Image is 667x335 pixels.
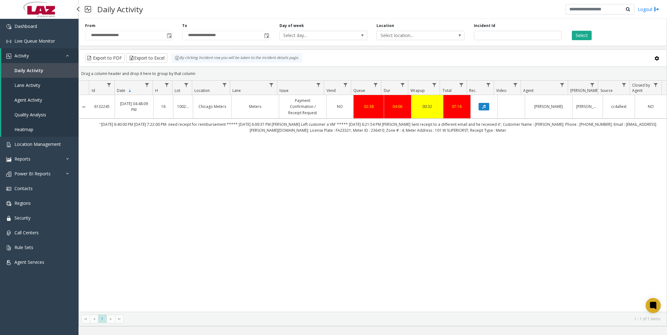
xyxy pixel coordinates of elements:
a: Dur Filter Menu [398,81,407,89]
label: Location [377,23,394,29]
a: Heatmap [1,122,79,137]
div: Drag a column header and drop it here to group by that column [79,68,667,79]
span: Toggle popup [165,31,172,40]
a: Video Filter Menu [511,81,519,89]
span: H [155,88,158,93]
span: Security [14,215,30,221]
img: 'icon' [6,186,11,191]
span: Closed by Agent [632,82,650,93]
a: Parker Filter Menu [588,81,597,89]
img: 'icon' [6,39,11,44]
a: cc4allext [607,104,631,109]
span: Lane Activity [14,82,40,88]
a: Agent Activity [1,93,79,107]
span: Lot [175,88,180,93]
span: Total [442,88,452,93]
a: [PERSON_NAME] [529,104,568,109]
a: H Filter Menu [162,81,171,89]
label: Incident Id [474,23,495,29]
div: By clicking Incident row you will be taken to the incident details page. [171,53,302,63]
span: Contacts [14,185,33,191]
span: Agent Services [14,259,44,265]
a: Closed by Agent Filter Menu [652,81,660,89]
h3: Daily Activity [94,2,146,17]
div: Data table [79,81,667,312]
span: Quality Analysis [14,112,46,118]
kendo-pager-info: 1 - 1 of 1 items [127,316,660,322]
img: 'icon' [6,245,11,250]
img: 'icon' [6,201,11,206]
span: Vend [327,88,336,93]
a: 04:06 [388,104,407,109]
span: Dur [384,88,390,93]
span: NO [648,104,654,109]
span: Agent [523,88,534,93]
span: Toggle popup [263,31,270,40]
span: [PERSON_NAME] [570,88,599,93]
a: Collapse Details [79,104,89,109]
img: 'icon' [6,172,11,177]
span: Regions [14,200,31,206]
img: 'icon' [6,142,11,147]
span: Power BI Reports [14,171,51,177]
img: 'icon' [6,157,11,162]
span: Rule Sets [14,244,33,250]
a: 02:38 [357,104,380,109]
a: Chicago Meters [197,104,227,109]
img: 'icon' [6,54,11,59]
a: Lane Activity [1,78,79,93]
span: Agent Activity [14,97,42,103]
a: NO [639,104,663,109]
a: 07:16 [447,104,467,109]
a: 00:32 [415,104,439,109]
img: infoIcon.svg [175,56,180,61]
a: Vend Filter Menu [341,81,350,89]
a: 100240 [177,104,189,109]
img: 'icon' [6,216,11,221]
a: Lot Filter Menu [182,81,191,89]
a: 16 [157,104,169,109]
a: Wrapup Filter Menu [430,81,438,89]
span: Select day... [280,31,350,40]
span: Dashboard [14,23,37,29]
a: Daily Activity [1,63,79,78]
a: Source Filter Menu [620,81,628,89]
img: logout [654,6,659,13]
span: Page 1 [98,315,106,323]
label: From [85,23,95,29]
span: Video [496,88,507,93]
span: Rec. [469,88,476,93]
button: Select [572,31,592,40]
img: 'icon' [6,260,11,265]
span: Lane [232,88,241,93]
span: Sortable [127,88,133,93]
span: Issue [279,88,289,93]
a: [PERSON_NAME] [576,104,599,109]
a: Issue Filter Menu [314,81,323,89]
a: 6132245 [93,104,111,109]
td: ''[DATE] 6:40:00 PM [DATE] 7:22:00 PM- need receipt for reimbursement ***** [DATE] 6:09:37 PM [PE... [89,119,667,136]
a: Queue Filter Menu [371,81,380,89]
a: Quality Analysis [1,107,79,122]
a: Logout [638,6,659,13]
span: NO [337,104,343,109]
span: Reports [14,156,30,162]
a: Lane Filter Menu [267,81,276,89]
span: Location Management [14,141,61,147]
a: Location Filter Menu [220,81,229,89]
a: Meters [236,104,275,109]
img: 'icon' [6,231,11,236]
span: Source [600,88,613,93]
span: Select location... [377,31,447,40]
button: Export to PDF [85,53,125,63]
span: Call Centers [14,230,39,236]
img: pageIcon [85,2,91,17]
a: Rec. Filter Menu [484,81,492,89]
span: Id [92,88,95,93]
span: Heatmap [14,126,33,132]
a: Total Filter Menu [457,81,465,89]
